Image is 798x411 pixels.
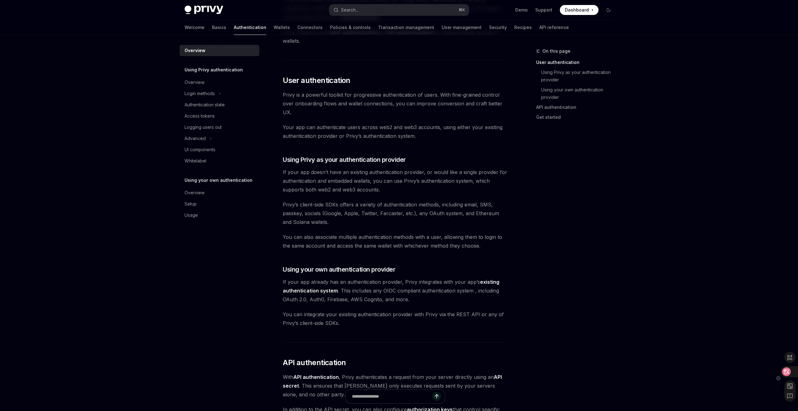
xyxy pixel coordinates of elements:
[442,20,482,35] a: User management
[539,20,569,35] a: API reference
[185,146,215,153] div: UI components
[185,189,204,196] div: Overview
[185,101,225,109] div: Authentication state
[283,90,507,117] span: Privy is a powerful toolkit for progressive authentication of users. With fine-grained control ov...
[293,374,339,380] strong: API authentication
[283,278,507,304] span: If your app already has an authentication provider, Privy integrates with your app’s . This inclu...
[185,6,223,14] img: dark logo
[185,20,204,35] a: Welcome
[432,392,441,401] button: Send message
[185,90,215,97] div: Login methods
[283,373,507,399] span: With , Privy authenticates a request from your server directly using an . This ensures that [PERS...
[283,123,507,140] span: Your app can authenticate users across web2 and web3 accounts, using either your existing authent...
[283,265,395,274] span: Using your own authentication provider
[185,123,222,131] div: Logging users out
[180,77,259,88] a: Overview
[185,79,204,86] div: Overview
[603,5,613,15] button: Toggle dark mode
[180,110,259,122] a: Access tokens
[185,135,206,142] div: Advanced
[560,5,598,15] a: Dashboard
[185,157,206,165] div: Whitelabel
[185,211,198,219] div: Usage
[541,67,618,85] a: Using Privy as your authentication provider
[536,112,618,122] a: Get started
[185,176,252,184] h5: Using your own authentication
[185,66,243,74] h5: Using Privy authentication
[565,7,589,13] span: Dashboard
[274,20,290,35] a: Wallets
[185,200,197,208] div: Setup
[185,47,205,54] div: Overview
[283,155,406,164] span: Using Privy as your authentication provider
[283,168,507,194] span: If your app doesn’t have an existing authentication provider, or would like a single provider for...
[489,20,507,35] a: Security
[459,7,465,12] span: ⌘ K
[283,310,507,327] span: You can integrate your existing authentication provider with Privy via the REST API or any of Pri...
[180,122,259,133] a: Logging users out
[283,358,346,368] span: API authentication
[180,210,259,221] a: Usage
[541,85,618,102] a: Using your own authentication provider
[536,102,618,112] a: API authentication
[180,99,259,110] a: Authentication state
[330,20,371,35] a: Policies & controls
[180,144,259,155] a: UI components
[535,7,552,13] a: Support
[283,233,507,250] span: You can also associate multiple authentication methods with a user, allowing them to login to the...
[180,155,259,167] a: Whitelabel
[329,4,469,16] button: Search...⌘K
[536,57,618,67] a: User authentication
[297,20,323,35] a: Connectors
[542,47,570,55] span: On this page
[180,45,259,56] a: Overview
[341,6,358,14] div: Search...
[514,20,532,35] a: Recipes
[212,20,226,35] a: Basics
[180,198,259,210] a: Setup
[234,20,266,35] a: Authentication
[283,28,507,45] span: Privy supports both and for authenticating access to wallets.
[283,75,350,85] span: User authentication
[180,187,259,198] a: Overview
[185,112,215,120] div: Access tokens
[378,20,434,35] a: Transaction management
[515,7,528,13] a: Demo
[283,200,507,226] span: Privy’s client-side SDKs offers a variety of authentication methods, including email, SMS, passke...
